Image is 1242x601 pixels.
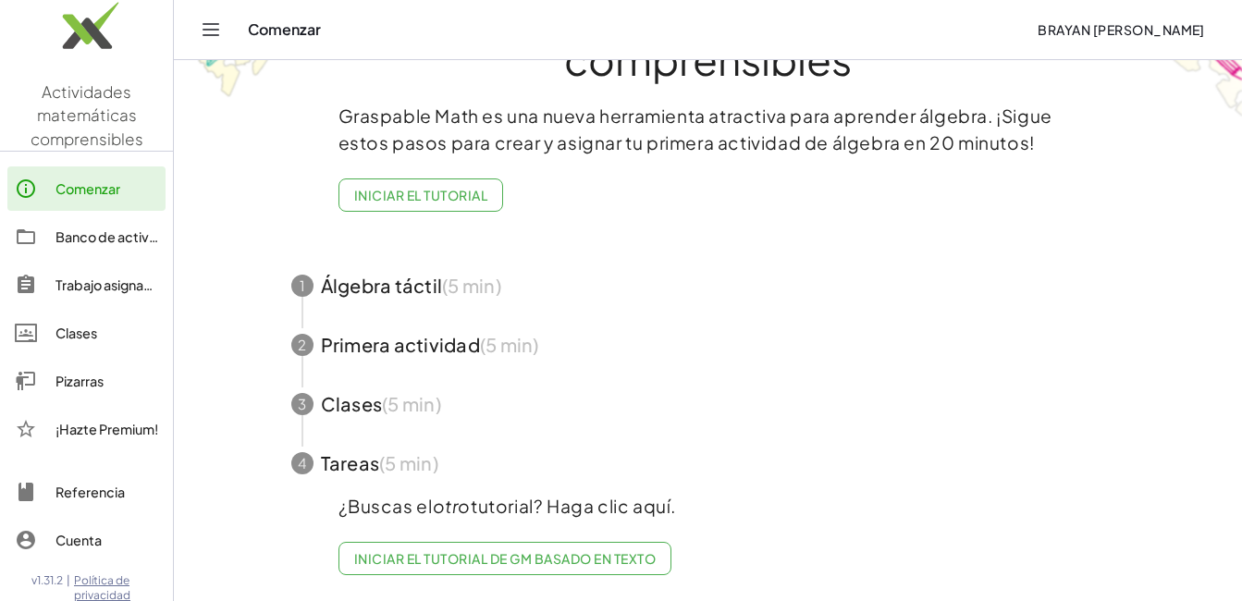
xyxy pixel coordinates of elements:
font: 2 [298,336,306,353]
font: 3 [298,395,306,412]
span: Actividades matemáticas comprensibles [31,81,143,149]
font: Brayan [PERSON_NAME] [1038,21,1205,38]
a: Comenzar [7,166,166,211]
button: 1Álgebra táctil(5 min) [269,256,1148,315]
a: Banco de actividades [7,215,166,259]
button: Iniciar el tutorial [338,178,504,212]
a: Clases [7,311,166,355]
div: Banco de actividades [55,226,158,248]
a: Pizarras [7,359,166,403]
div: Clases [55,322,158,344]
em: otro [433,495,471,517]
font: Iniciar el tutorial [354,187,488,203]
button: Alternar navegación [196,15,226,44]
button: 4Tareas(5 min) [269,434,1148,493]
div: Trabajo asignado [55,274,158,296]
div: Comenzar [55,178,158,200]
button: 3Clases(5 min) [269,374,1148,434]
a: Iniciar el tutorial de GM basado en texto [338,542,672,575]
div: Pizarras [55,370,158,392]
a: Cuenta [7,518,166,562]
div: Referencia [55,481,158,503]
font: 1 [300,276,305,294]
p: ¿Buscas el tutorial? Haga clic aquí. [338,493,1078,520]
a: Trabajo asignado [7,263,166,307]
a: Referencia [7,470,166,514]
button: 2Primera actividad(5 min) [269,315,1148,374]
button: Brayan [PERSON_NAME] [1023,13,1220,46]
font: 4 [298,454,306,472]
p: Graspable Math es una nueva herramienta atractiva para aprender álgebra. ¡Sigue estos pasos para ... [338,103,1078,156]
div: Cuenta [55,529,158,551]
font: Iniciar el tutorial de GM basado en texto [354,550,657,567]
div: ¡Hazte Premium! [55,418,158,440]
